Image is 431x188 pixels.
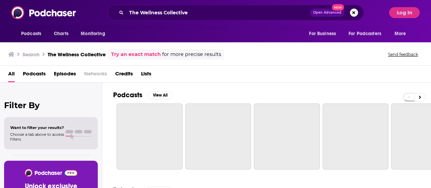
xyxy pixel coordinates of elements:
span: Charts [54,29,68,39]
h3: The Wellness Collective [48,51,106,58]
span: New [332,4,344,11]
button: open menu [16,27,50,40]
a: Episodes [54,68,76,82]
span: Networks [84,68,107,82]
button: open menu [76,27,114,40]
a: Try an exact match [111,50,161,58]
div: Search podcasts, credits, & more... [108,5,364,20]
button: open menu [344,27,391,40]
span: For Business [309,29,336,39]
span: For Podcasters [349,29,381,39]
a: Lists [141,68,151,82]
button: open menu [390,27,415,40]
a: Credits [115,68,133,82]
span: Want to filter your results? [10,125,64,130]
button: Log In [389,7,420,18]
span: Open Advanced [313,11,341,14]
span: Choose a tab above to access filters. [10,132,64,142]
button: View All [148,91,172,99]
a: PodcastsView All [113,91,172,99]
h2: Podcasts [113,91,142,99]
a: Podcasts [23,68,46,82]
img: Podchaser - Follow, Share and Rate Podcasts [11,6,77,19]
button: open menu [304,27,344,40]
h2: Filter By [4,100,98,110]
a: Charts [49,27,73,40]
button: Open AdvancedNew [310,9,344,17]
img: Podchaser - Follow, Share and Rate Podcasts [24,169,78,177]
input: Search podcasts, credits, & more... [126,7,310,18]
a: All [8,68,15,82]
span: More [395,29,406,39]
span: Podcasts [21,29,41,39]
h3: Search [22,51,40,58]
span: for more precise results [162,50,221,58]
span: Monitoring [81,29,105,39]
button: Send feedback [386,52,420,57]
